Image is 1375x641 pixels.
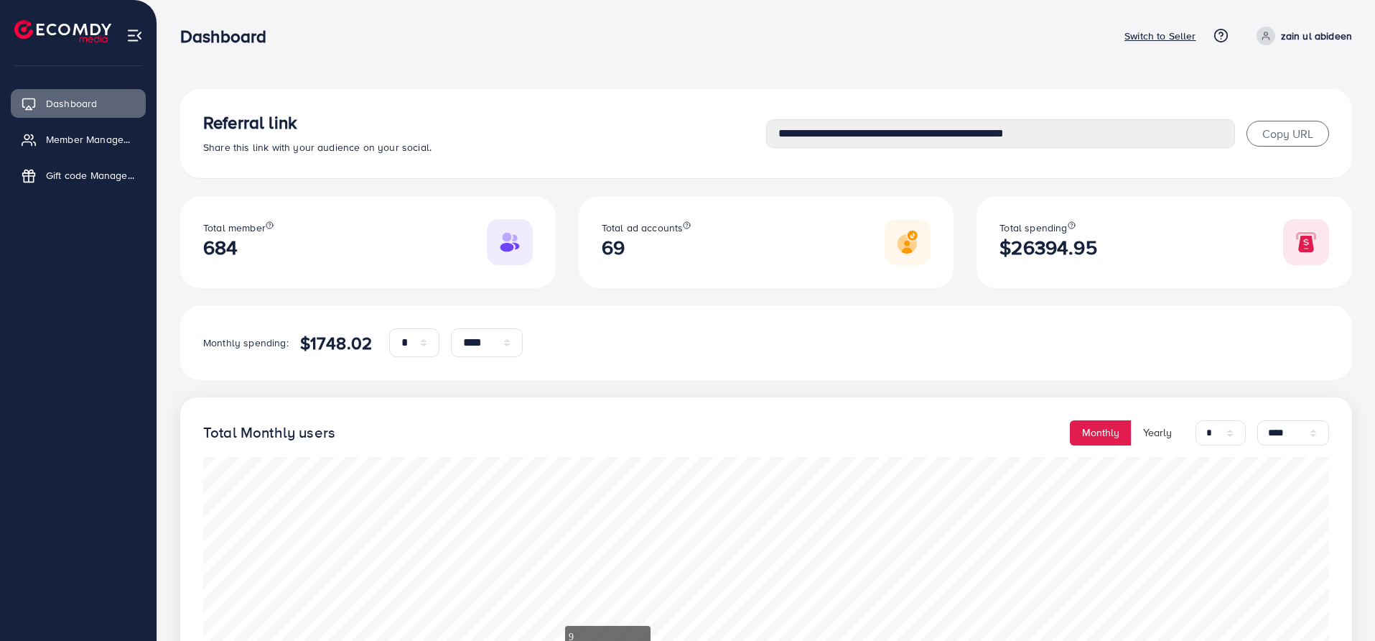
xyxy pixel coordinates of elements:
span: Gift code Management [46,168,135,183]
span: Total ad accounts [602,221,684,235]
img: logo [14,20,111,42]
p: Switch to Seller [1124,27,1196,45]
img: Responsive image [1283,219,1329,265]
h3: Dashboard [180,26,278,47]
iframe: Chat [1314,576,1364,630]
h2: 684 [203,236,274,259]
p: zain ul abideen [1281,27,1352,45]
h2: 69 [602,236,691,259]
span: Dashboard [46,96,97,111]
a: Gift code Management [11,161,146,190]
p: Monthly spending: [203,334,289,351]
h3: Referral link [203,112,766,133]
button: Copy URL [1246,121,1329,147]
h4: Total Monthly users [203,424,335,442]
h2: $26394.95 [999,236,1096,259]
a: zain ul abideen [1251,27,1352,45]
span: Total spending [999,221,1067,235]
img: menu [126,27,143,44]
button: Yearly [1131,420,1184,446]
img: Responsive image [885,219,931,265]
a: Member Management [11,125,146,154]
span: Copy URL [1262,126,1313,142]
span: Member Management [46,132,135,147]
img: Responsive image [487,219,533,265]
button: Monthly [1070,420,1132,446]
h4: $1748.02 [300,333,372,354]
span: Total member [203,221,266,235]
a: Dashboard [11,89,146,118]
span: Share this link with your audience on your social. [203,140,432,155]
